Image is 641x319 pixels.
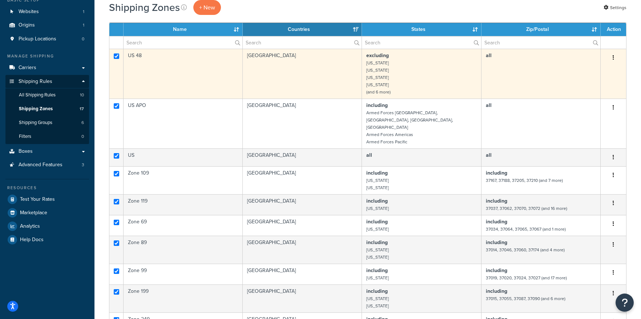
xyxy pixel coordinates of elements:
[82,162,84,168] span: 3
[19,79,52,85] span: Shipping Rules
[124,284,243,312] td: Zone 199
[5,32,89,46] li: Pickup Locations
[19,65,36,71] span: Carriers
[5,158,89,172] a: Advanced Features 3
[243,194,362,215] td: [GEOGRAPHIC_DATA]
[362,36,481,49] input: Search
[486,151,492,159] b: all
[604,3,626,13] a: Settings
[19,9,39,15] span: Websites
[5,102,89,116] li: Shipping Zones
[616,294,634,312] button: Open Resource Center
[366,109,453,131] small: Armed Forces [GEOGRAPHIC_DATA], [GEOGRAPHIC_DATA], [GEOGRAPHIC_DATA], [GEOGRAPHIC_DATA]
[5,185,89,191] div: Resources
[486,295,565,302] small: 37015, 37055, 37087, 37090 (and 6 more)
[124,49,243,99] td: US 48
[366,303,389,309] small: [US_STATE]
[366,151,372,159] b: all
[366,67,389,73] small: [US_STATE]
[19,148,33,155] span: Boxes
[486,177,563,184] small: 37167, 37188, 37205, 37210 (and 7 more)
[243,36,362,49] input: Search
[82,36,84,42] span: 0
[366,226,389,232] small: [US_STATE]
[80,92,84,98] span: 10
[19,120,52,126] span: Shipping Groups
[19,92,56,98] span: All Shipping Rules
[366,89,391,95] small: (and 6 more)
[5,206,89,219] li: Marketplace
[5,75,89,144] li: Shipping Rules
[83,22,84,28] span: 1
[5,233,89,246] a: Help Docs
[199,3,215,12] span: + New
[366,101,388,109] b: including
[5,53,89,59] div: Manage Shipping
[20,210,47,216] span: Marketplace
[486,218,507,226] b: including
[481,36,600,49] input: Search
[366,239,388,246] b: including
[124,23,243,36] th: Name: activate to sort column ascending
[486,197,507,205] b: including
[5,130,89,143] a: Filters 0
[5,116,89,129] a: Shipping Groups 6
[5,130,89,143] li: Filters
[5,5,89,19] a: Websites 1
[5,193,89,206] a: Test Your Rates
[366,267,388,274] b: including
[5,88,89,102] a: All Shipping Rules 10
[5,145,89,158] a: Boxes
[486,205,567,212] small: 37037, 37062, 37070, 37072 (and 16 more)
[366,139,407,145] small: Armed Forces Pacific
[366,218,388,226] b: including
[366,131,413,138] small: Armed Forces Americas
[486,267,507,274] b: including
[81,133,84,140] span: 0
[486,247,565,253] small: 37014, 37046, 37060, 37174 (and 4 more)
[124,215,243,236] td: Zone 69
[243,148,362,166] td: [GEOGRAPHIC_DATA]
[5,5,89,19] li: Websites
[366,74,389,81] small: [US_STATE]
[243,166,362,194] td: [GEOGRAPHIC_DATA]
[124,264,243,284] td: Zone 99
[243,264,362,284] td: [GEOGRAPHIC_DATA]
[20,237,44,243] span: Help Docs
[243,215,362,236] td: [GEOGRAPHIC_DATA]
[243,99,362,148] td: [GEOGRAPHIC_DATA]
[481,23,601,36] th: Zip/Postal: activate to sort column ascending
[243,284,362,312] td: [GEOGRAPHIC_DATA]
[486,275,567,281] small: 37019, 37020, 37024, 37027 (and 17 more)
[81,120,84,126] span: 6
[124,194,243,215] td: Zone 119
[5,19,89,32] li: Origins
[366,295,389,302] small: [US_STATE]
[19,22,35,28] span: Origins
[243,23,362,36] th: Countries: activate to sort column ascending
[366,81,389,88] small: [US_STATE]
[366,197,388,205] b: including
[124,36,242,49] input: Search
[5,220,89,233] a: Analytics
[366,169,388,177] b: including
[5,19,89,32] a: Origins 1
[5,158,89,172] li: Advanced Features
[366,247,389,253] small: [US_STATE]
[124,148,243,166] td: US
[19,106,53,112] span: Shipping Zones
[486,169,507,177] b: including
[5,32,89,46] a: Pickup Locations 0
[5,61,89,75] a: Carriers
[486,226,566,232] small: 37034, 37064, 37065, 37067 (and 1 more)
[124,99,243,148] td: US APO
[20,196,55,203] span: Test Your Rates
[109,0,180,15] h1: Shipping Zones
[20,223,40,230] span: Analytics
[366,205,389,212] small: [US_STATE]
